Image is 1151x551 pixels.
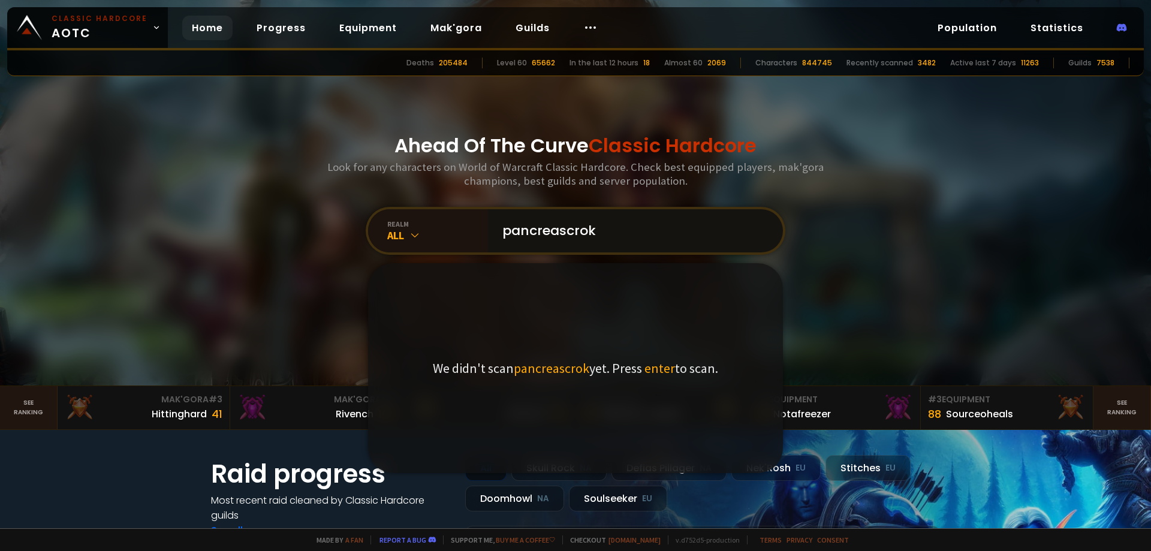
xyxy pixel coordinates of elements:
div: Mak'Gora [237,393,395,406]
h4: Most recent raid cleaned by Classic Hardcore guilds [211,493,451,523]
a: Classic HardcoreAOTC [7,7,168,48]
div: Notafreezer [773,407,831,421]
div: Mak'Gora [65,393,222,406]
a: Terms [760,535,782,544]
span: AOTC [52,13,147,42]
div: 11263 [1021,58,1039,68]
span: Classic Hardcore [589,132,757,159]
a: Guilds [506,16,559,40]
div: Active last 7 days [950,58,1016,68]
div: Level 60 [497,58,527,68]
small: NA [537,493,549,505]
a: Progress [247,16,315,40]
a: Population [928,16,1007,40]
span: Made by [309,535,363,544]
a: Consent [817,535,849,544]
div: 65662 [532,58,555,68]
div: Doomhowl [465,486,564,511]
a: Mak'gora [421,16,492,40]
span: # 3 [209,393,222,405]
a: Equipment [330,16,406,40]
a: #2Equipment88Notafreezer [748,386,921,429]
span: Checkout [562,535,661,544]
div: 2069 [707,58,726,68]
div: In the last 12 hours [570,58,638,68]
a: Mak'Gora#3Hittinghard41 [58,386,230,429]
span: v. d752d5 - production [668,535,740,544]
span: # 3 [928,393,942,405]
span: pancreascrok [514,360,589,377]
small: EU [642,493,652,505]
div: All [387,228,488,242]
div: Guilds [1068,58,1092,68]
div: 18 [643,58,650,68]
div: Nek'Rosh [731,455,821,481]
small: EU [885,462,896,474]
span: Support me, [443,535,555,544]
div: Stitches [825,455,911,481]
a: See all progress [211,523,289,537]
a: #3Equipment88Sourceoheals [921,386,1093,429]
input: Search a character... [495,209,769,252]
div: 7538 [1096,58,1114,68]
h1: Ahead Of The Curve [394,131,757,160]
a: Report a bug [379,535,426,544]
div: 3482 [918,58,936,68]
h1: Raid progress [211,455,451,493]
div: Hittinghard [152,407,207,421]
div: Almost 60 [664,58,703,68]
div: 205484 [439,58,468,68]
div: Deaths [406,58,434,68]
a: [DOMAIN_NAME] [608,535,661,544]
div: Recently scanned [846,58,913,68]
div: Equipment [755,393,913,406]
div: Rivench [336,407,373,421]
div: 41 [212,406,222,422]
a: Seeranking [1093,386,1151,429]
small: EU [796,462,806,474]
a: a fan [345,535,363,544]
div: 844745 [802,58,832,68]
div: Characters [755,58,797,68]
div: Sourceoheals [946,407,1013,421]
div: realm [387,219,488,228]
a: Statistics [1021,16,1093,40]
a: Home [182,16,233,40]
a: Mak'Gora#2Rivench100 [230,386,403,429]
a: Privacy [787,535,812,544]
h3: Look for any characters on World of Warcraft Classic Hardcore. Check best equipped players, mak'g... [323,160,828,188]
div: 88 [928,406,941,422]
small: Classic Hardcore [52,13,147,24]
div: Soulseeker [569,486,667,511]
p: We didn't scan yet. Press to scan. [433,360,718,377]
a: Buy me a coffee [496,535,555,544]
div: Equipment [928,393,1086,406]
span: enter [644,360,675,377]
